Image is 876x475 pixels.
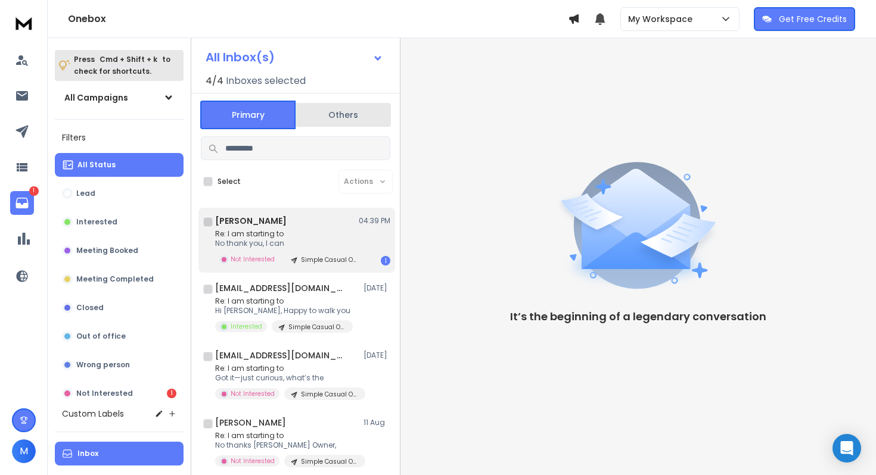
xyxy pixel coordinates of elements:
[206,74,223,88] span: 4 / 4
[12,439,36,463] button: M
[510,308,766,325] p: It’s the beginning of a legendary conversation
[215,306,353,315] p: Hi [PERSON_NAME], Happy to walk you
[215,296,353,306] p: Re: I am starting to
[76,332,126,341] p: Out of office
[215,229,358,239] p: Re: I am starting to
[196,45,393,69] button: All Inbox(s)
[628,13,697,25] p: My Workspace
[55,153,184,177] button: All Status
[206,51,275,63] h1: All Inbox(s)
[55,382,184,405] button: Not Interested1
[74,54,170,77] p: Press to check for shortcuts.
[301,255,358,264] p: Simple Casual Outreach .001
[62,408,124,420] h3: Custom Labels
[76,217,117,227] p: Interested
[215,431,358,440] p: Re: I am starting to
[55,86,184,110] button: All Campaigns
[55,239,184,262] button: Meeting Booked
[77,160,116,170] p: All Status
[55,182,184,205] button: Lead
[754,7,855,31] button: Get Free Credits
[218,177,241,186] label: Select
[55,210,184,234] button: Interested
[832,434,861,462] div: Open Intercom Messenger
[167,389,176,398] div: 1
[296,102,391,128] button: Others
[215,215,287,227] h1: [PERSON_NAME]
[76,189,95,198] p: Lead
[55,324,184,348] button: Out of office
[64,92,128,104] h1: All Campaigns
[55,296,184,320] button: Closed
[231,255,275,264] p: Not Interested
[215,440,358,450] p: No thanks [PERSON_NAME] Owner,
[29,186,39,196] p: 1
[215,282,346,294] h1: [EMAIL_ADDRESS][DOMAIN_NAME]
[55,353,184,377] button: Wrong person
[215,239,358,248] p: No thank you, I can
[364,418,390,427] p: 11 Aug
[76,389,133,398] p: Not Interested
[77,449,98,458] p: Inbox
[12,12,36,34] img: logo
[381,256,390,265] div: 1
[231,457,275,465] p: Not Interested
[226,74,306,88] h3: Inboxes selected
[215,349,346,361] h1: [EMAIL_ADDRESS][DOMAIN_NAME]
[55,129,184,146] h3: Filters
[301,457,358,466] p: Simple Casual Outreach .001
[55,442,184,465] button: Inbox
[364,351,390,360] p: [DATE]
[55,267,184,291] button: Meeting Completed
[68,12,568,26] h1: Onebox
[231,389,275,398] p: Not Interested
[76,303,104,312] p: Closed
[301,390,358,399] p: Simple Casual Outreach .001
[364,283,390,293] p: [DATE]
[200,101,296,129] button: Primary
[215,417,286,429] h1: [PERSON_NAME]
[76,246,138,255] p: Meeting Booked
[76,360,130,370] p: Wrong person
[10,191,34,215] a: 1
[779,13,847,25] p: Get Free Credits
[288,323,346,332] p: Simple Casual Outreach .001
[215,373,358,383] p: Got it—just curious, what’s the
[98,52,159,66] span: Cmd + Shift + k
[215,364,358,373] p: Re: I am starting to
[231,322,262,331] p: Interested
[359,216,390,226] p: 04:39 PM
[76,274,154,284] p: Meeting Completed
